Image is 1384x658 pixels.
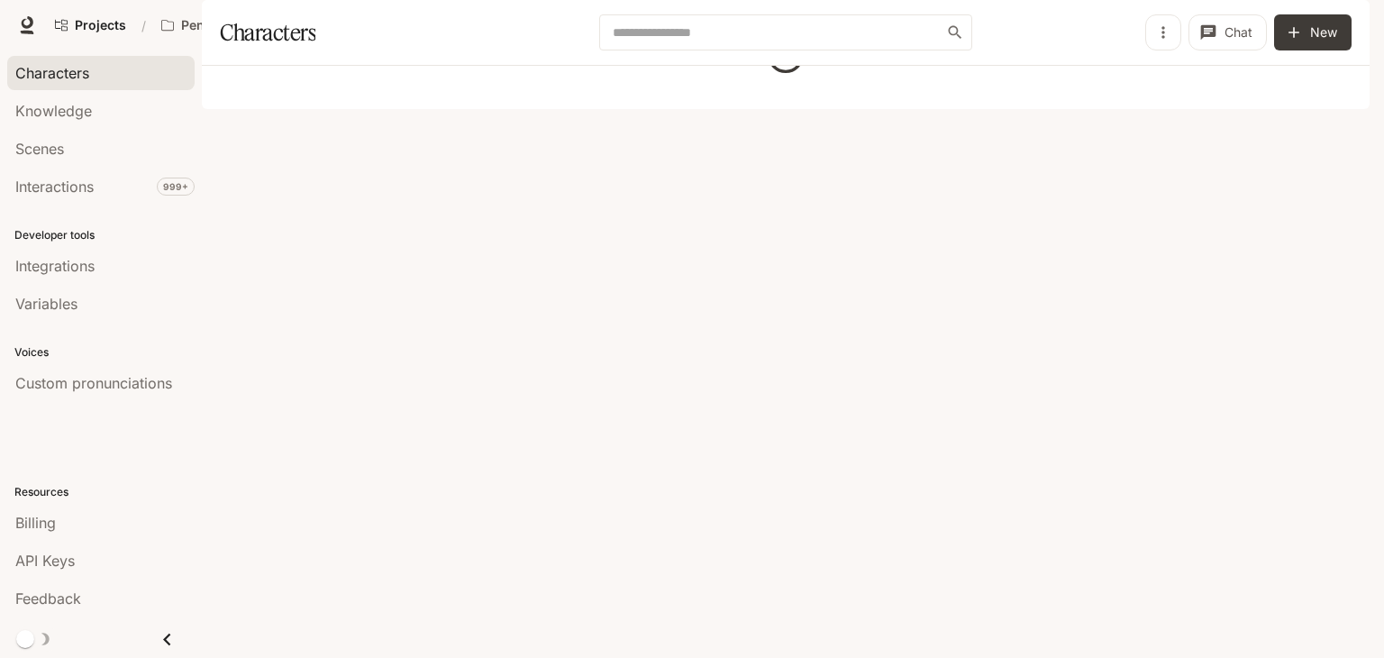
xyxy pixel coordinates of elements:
span: Projects [75,18,126,33]
h1: Characters [220,14,315,50]
p: Pen Pals [Production] [181,18,282,33]
div: / [134,16,153,35]
button: Chat [1188,14,1267,50]
a: Go to projects [47,7,134,43]
button: New [1274,14,1352,50]
button: Open workspace menu [153,7,310,43]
